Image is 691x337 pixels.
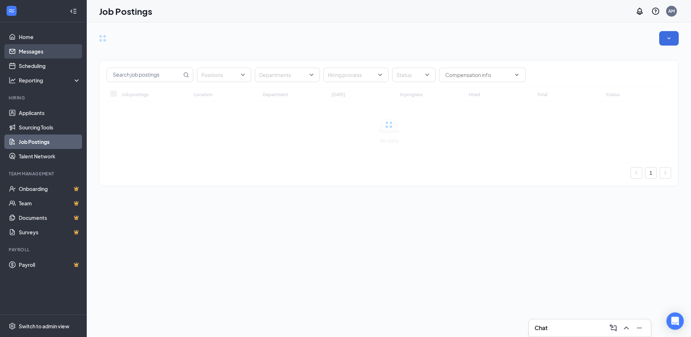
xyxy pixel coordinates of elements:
[660,167,671,179] button: right
[99,5,152,17] h1: Job Postings
[19,30,81,44] a: Home
[19,149,81,163] a: Talent Network
[9,77,16,84] svg: Analysis
[9,95,79,101] div: Hiring
[622,324,631,332] svg: ChevronUp
[107,68,182,82] input: Search job postings
[19,59,81,73] a: Scheduling
[445,71,511,79] input: Compensation info
[634,171,639,175] span: left
[621,322,632,334] button: ChevronUp
[19,106,81,120] a: Applicants
[19,135,81,149] a: Job Postings
[19,44,81,59] a: Messages
[19,210,81,225] a: DocumentsCrown
[666,312,684,330] div: Open Intercom Messenger
[19,196,81,210] a: TeamCrown
[608,322,619,334] button: ComposeMessage
[535,324,548,332] h3: Chat
[9,323,16,330] svg: Settings
[634,322,645,334] button: Minimize
[609,324,618,332] svg: ComposeMessage
[183,72,189,78] svg: MagnifyingGlass
[663,171,668,175] span: right
[9,171,79,177] div: Team Management
[514,72,520,78] svg: ChevronDown
[635,7,644,16] svg: Notifications
[631,167,642,179] button: left
[70,8,77,15] svg: Collapse
[668,8,675,14] div: AM
[19,225,81,239] a: SurveysCrown
[665,35,673,42] svg: SmallChevronDown
[19,257,81,272] a: PayrollCrown
[659,31,679,46] button: SmallChevronDown
[8,7,15,14] svg: WorkstreamLogo
[19,120,81,135] a: Sourcing Tools
[631,167,642,179] li: Previous Page
[660,167,671,179] li: Next Page
[645,167,656,178] a: 1
[19,77,81,84] div: Reporting
[651,7,660,16] svg: QuestionInfo
[9,247,79,253] div: Payroll
[635,324,644,332] svg: Minimize
[19,182,81,196] a: OnboardingCrown
[19,323,69,330] div: Switch to admin view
